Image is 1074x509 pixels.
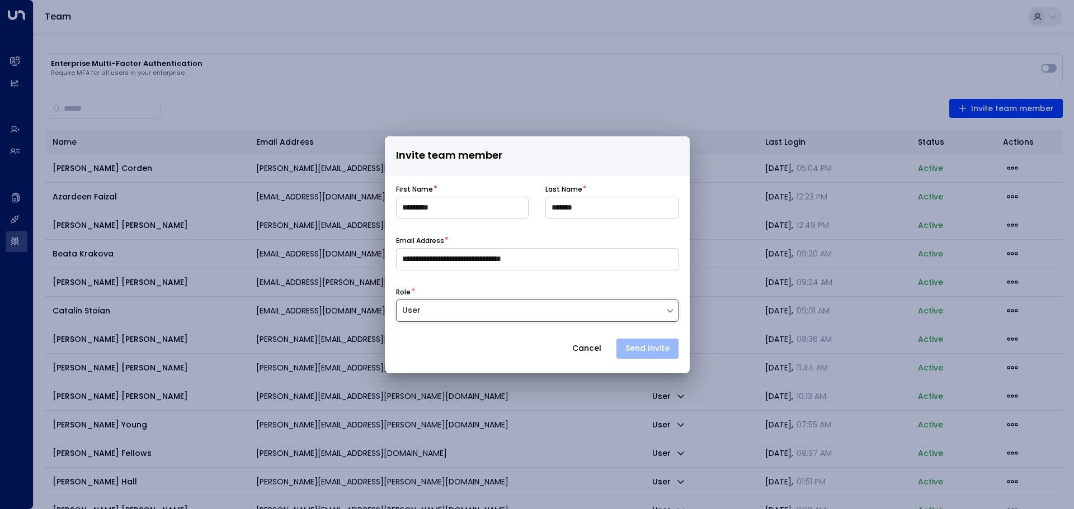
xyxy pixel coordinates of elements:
label: Role [396,287,411,297]
button: Send Invite [616,339,679,359]
div: User [402,305,660,316]
button: Cancel [563,339,611,359]
label: Last Name [545,184,582,194]
label: Email Address [396,236,444,246]
label: First Name [396,184,433,194]
span: Invite team member [396,148,502,164]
